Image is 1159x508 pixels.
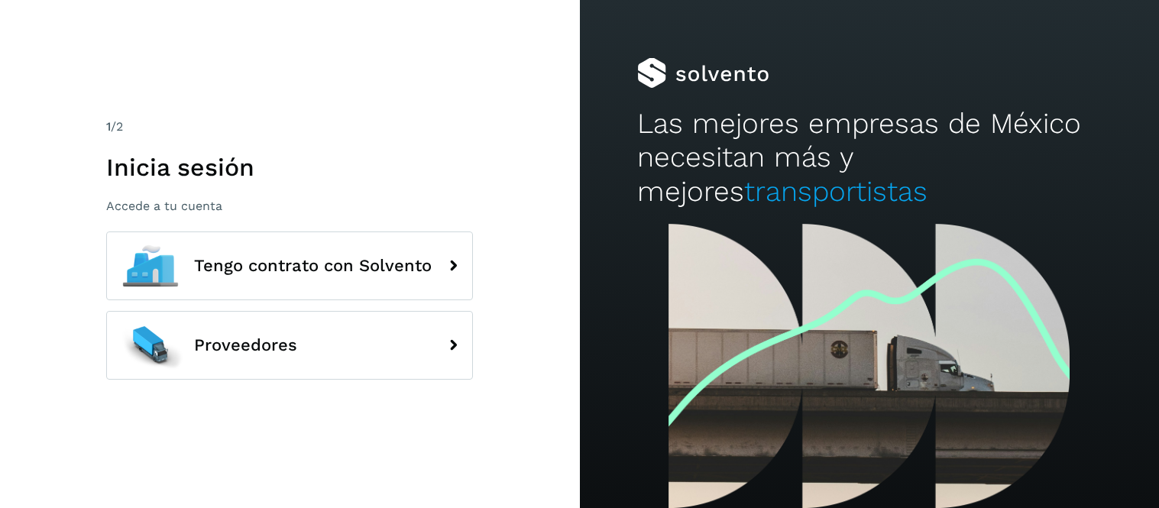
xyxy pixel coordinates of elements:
[106,118,473,136] div: /2
[106,311,473,380] button: Proveedores
[744,175,928,208] span: transportistas
[106,199,473,213] p: Accede a tu cuenta
[637,107,1101,209] h2: Las mejores empresas de México necesitan más y mejores
[106,231,473,300] button: Tengo contrato con Solvento
[194,257,432,275] span: Tengo contrato con Solvento
[194,336,297,354] span: Proveedores
[106,119,111,134] span: 1
[106,153,473,182] h1: Inicia sesión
